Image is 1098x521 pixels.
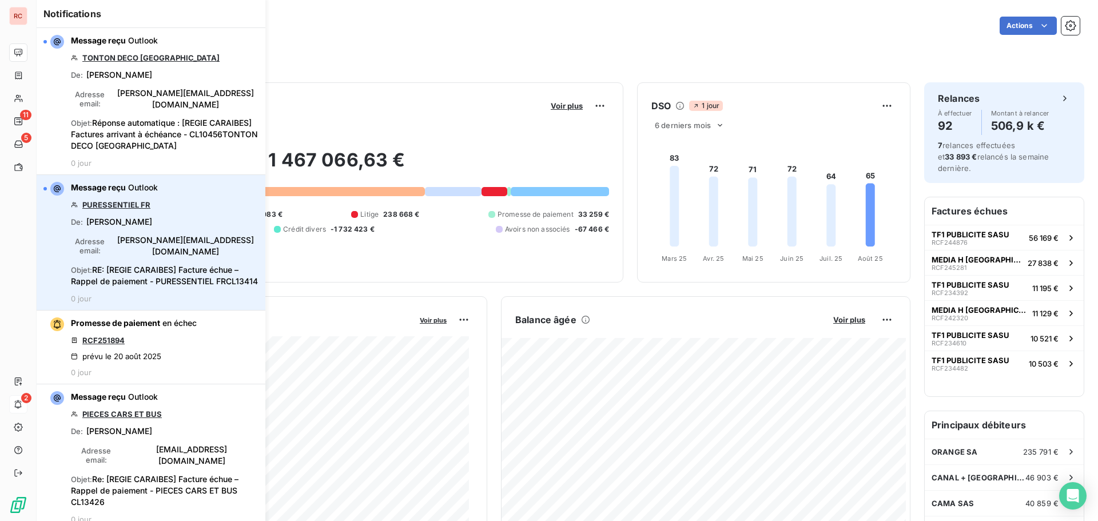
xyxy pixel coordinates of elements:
span: ORANGE SA [932,447,977,456]
tspan: Juil. 25 [819,254,842,263]
a: RCF251894 [82,336,125,345]
span: TF1 PUBLICITE SASU [932,280,1009,289]
img: Logo LeanPay [9,496,27,514]
tspan: Mars 25 [662,254,687,263]
span: RCF242320 [932,315,968,321]
button: Voir plus [547,101,586,111]
span: Message reçu [71,35,126,45]
span: De : [71,70,83,79]
span: 0 jour [71,158,91,168]
span: Outlook [128,182,158,192]
span: Adresse email : [71,90,109,108]
span: [PERSON_NAME] [86,216,152,228]
div: Open Intercom Messenger [1059,482,1087,510]
tspan: Mai 25 [742,254,763,263]
span: Re: [REGIE CARAIBES] Facture échue – Rappel de paiement - PIECES CARS ET BUS CL13426 [71,474,238,507]
a: TONTON DECO [GEOGRAPHIC_DATA] [82,53,220,62]
span: De : [71,427,83,436]
a: 5 [9,135,27,153]
h6: Principaux débiteurs [925,411,1084,439]
span: Avoirs non associés [505,224,570,234]
span: RE: [REGIE CARAIBES] Facture échue – Rappel de paiement - PURESSENTIEL FRCL13414 [71,265,258,286]
span: Objet : [71,475,92,484]
div: prévu le 20 août 2025 [71,352,161,361]
span: 11 129 € [1032,309,1059,318]
button: TF1 PUBLICITE SASURCF23439211 195 € [925,275,1084,300]
span: Objet : [71,265,92,275]
span: 11 [20,110,31,120]
span: Outlook [128,392,158,401]
span: CANAL + [GEOGRAPHIC_DATA] [932,473,1025,482]
span: Adresse email : [71,446,122,464]
span: 10 521 € [1031,334,1059,343]
span: -67 466 € [575,224,609,234]
span: TF1 PUBLICITE SASU [932,356,1009,365]
h6: Relances [938,92,980,105]
span: 40 859 € [1025,499,1059,508]
button: Promesse de paiement en échecRCF251894prévu le 20 août 20250 jour [37,311,265,384]
h2: 1 467 066,63 € [65,149,609,183]
div: RC [9,7,27,25]
button: TF1 PUBLICITE SASURCF24487656 169 € [925,225,1084,250]
button: Voir plus [830,315,869,325]
span: relances effectuées et relancés la semaine dernière. [938,141,1049,173]
span: RCF244876 [932,239,968,246]
h6: Factures échues [925,197,1084,225]
span: 6 derniers mois [655,121,711,130]
a: 11 [9,112,27,130]
h6: DSO [651,99,671,113]
button: Message reçu OutlookPURESSENTIEL FRDe:[PERSON_NAME]Adresse email:[PERSON_NAME][EMAIL_ADDRESS][DOM... [37,175,265,311]
span: Litige [360,209,379,220]
button: MEDIA H [GEOGRAPHIC_DATA]RCF24232011 129 € [925,300,1084,325]
span: Objet : [71,118,92,128]
span: RCF234392 [932,289,968,296]
span: Voir plus [833,315,865,324]
span: Promesse de paiement [71,318,160,328]
button: Actions [1000,17,1057,35]
span: 7 [938,141,942,150]
span: 27 838 € [1028,258,1059,268]
span: 11 195 € [1032,284,1059,293]
span: en échec [162,318,197,328]
span: 235 791 € [1023,447,1059,456]
span: [PERSON_NAME][EMAIL_ADDRESS][DOMAIN_NAME] [112,88,258,110]
span: Crédit divers [283,224,326,234]
tspan: Août 25 [858,254,883,263]
span: MEDIA H [GEOGRAPHIC_DATA] [932,305,1028,315]
span: CAMA SAS [932,499,974,508]
a: PURESSENTIEL FR [82,200,150,209]
span: -1 732 423 € [331,224,375,234]
span: RCF245281 [932,264,966,271]
span: 33 259 € [578,209,609,220]
button: TF1 PUBLICITE SASURCF23461010 521 € [925,325,1084,351]
span: RCF234482 [932,365,968,372]
span: Voir plus [551,101,583,110]
tspan: Juin 25 [780,254,803,263]
span: 33 893 € [945,152,977,161]
span: MEDIA H [GEOGRAPHIC_DATA] [932,255,1023,264]
span: 5 [21,133,31,143]
span: À effectuer [938,110,972,117]
span: [PERSON_NAME] [86,69,152,81]
span: RCF234610 [932,340,966,347]
span: 10 503 € [1029,359,1059,368]
span: TF1 PUBLICITE SASU [932,331,1009,340]
span: Promesse de paiement [498,209,574,220]
span: 0 jour [71,368,91,377]
span: 56 169 € [1029,233,1059,242]
span: Outlook [128,35,158,45]
span: [PERSON_NAME][EMAIL_ADDRESS][DOMAIN_NAME] [112,234,258,257]
span: [EMAIL_ADDRESS][DOMAIN_NAME] [125,444,258,467]
span: [PERSON_NAME] [86,425,152,437]
span: 0 jour [71,294,91,303]
span: 46 903 € [1025,473,1059,482]
h6: Balance âgée [515,313,576,327]
h4: 506,9 k € [991,117,1049,135]
button: TF1 PUBLICITE SASURCF23448210 503 € [925,351,1084,376]
span: Réponse automatique : [REGIE CARAIBES] Factures arrivant à échéance - CL10456TONTON DECO [GEOGRAP... [71,118,258,150]
a: PIECES CARS ET BUS [82,409,162,419]
h4: 92 [938,117,972,135]
h6: Notifications [43,7,258,21]
span: 1 jour [689,101,723,111]
span: Message reçu [71,182,126,192]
